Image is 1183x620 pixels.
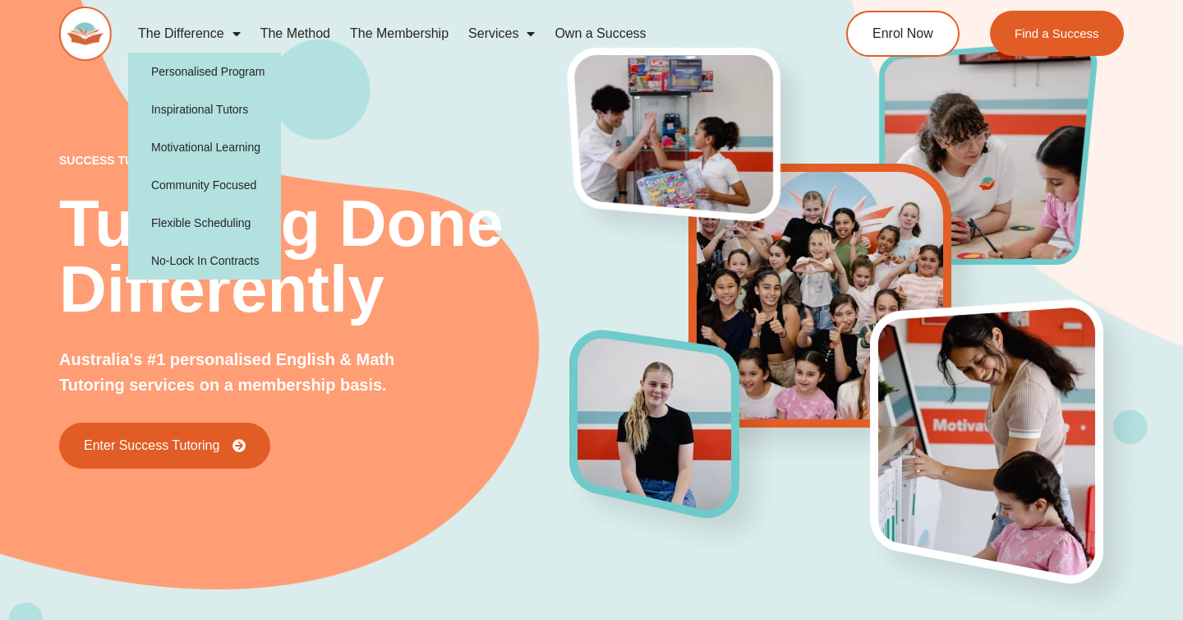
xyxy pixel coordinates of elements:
[1015,27,1099,39] span: Find a Success
[846,11,960,57] a: Enrol Now
[128,15,251,53] a: The Difference
[128,242,282,280] a: No-Lock In Contracts
[128,53,282,90] a: Personalised Program
[59,155,570,166] p: success tutoring
[128,15,785,53] nav: Menu
[84,439,219,452] span: Enter Success Tutoring
[251,15,340,53] a: The Method
[990,11,1124,56] a: Find a Success
[128,166,282,204] a: Community Focused
[59,347,432,398] p: Australia's #1 personalised English & Math Tutoring services on a membership basis.
[458,15,545,53] a: Services
[340,15,458,53] a: The Membership
[59,423,270,469] a: Enter Success Tutoring
[128,53,282,280] ul: The Difference
[872,27,933,40] span: Enrol Now
[545,15,656,53] a: Own a Success
[128,128,282,166] a: Motivational Learning
[128,204,282,242] a: Flexible Scheduling
[59,191,570,322] h2: Tutoring Done Differently
[901,434,1183,620] iframe: Chat Widget
[128,90,282,128] a: Inspirational Tutors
